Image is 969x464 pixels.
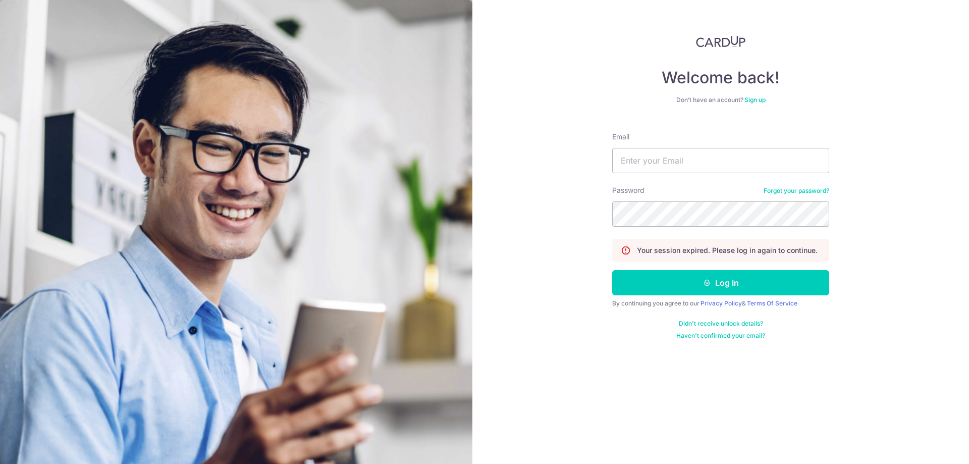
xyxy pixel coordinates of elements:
[747,299,797,307] a: Terms Of Service
[764,187,829,195] a: Forgot your password?
[612,185,644,195] label: Password
[744,96,766,104] a: Sign up
[637,245,818,255] p: Your session expired. Please log in again to continue.
[612,148,829,173] input: Enter your Email
[696,35,745,47] img: CardUp Logo
[612,68,829,88] h4: Welcome back!
[701,299,742,307] a: Privacy Policy
[612,132,629,142] label: Email
[679,320,763,328] a: Didn't receive unlock details?
[612,96,829,104] div: Don’t have an account?
[612,299,829,307] div: By continuing you agree to our &
[676,332,765,340] a: Haven't confirmed your email?
[612,270,829,295] button: Log in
